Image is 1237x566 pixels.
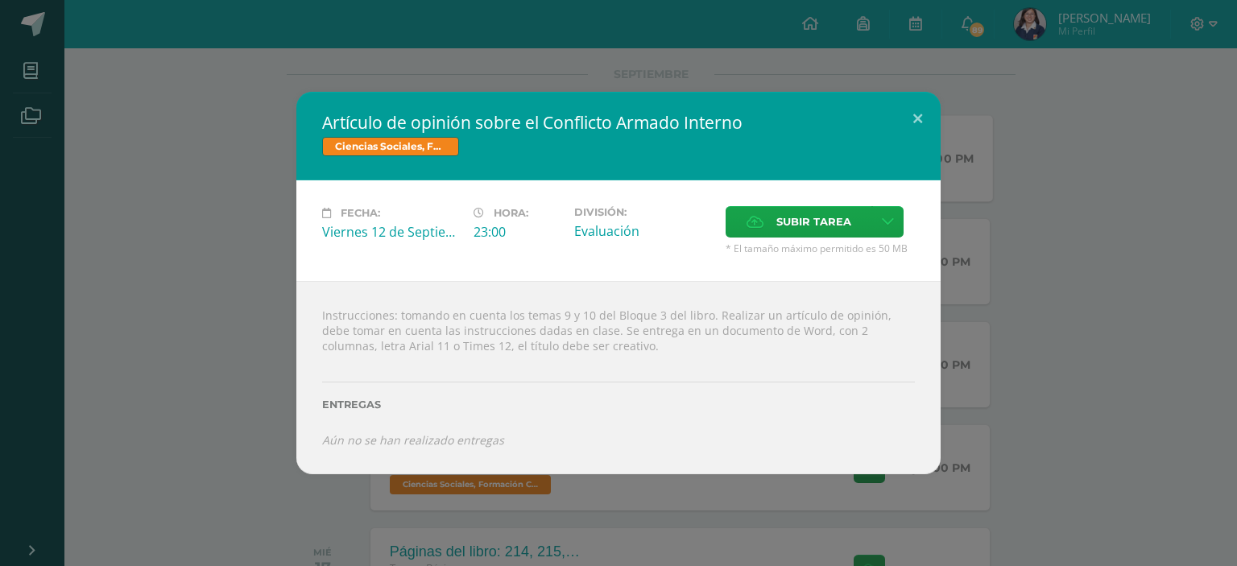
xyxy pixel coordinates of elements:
[574,206,713,218] label: División:
[322,223,461,241] div: Viernes 12 de Septiembre
[341,207,380,219] span: Fecha:
[895,92,941,147] button: Close (Esc)
[726,242,915,255] span: * El tamaño máximo permitido es 50 MB
[574,222,713,240] div: Evaluación
[776,207,851,237] span: Subir tarea
[494,207,528,219] span: Hora:
[322,137,459,156] span: Ciencias Sociales, Formación Ciudadana e Interculturalidad
[322,399,915,411] label: Entregas
[474,223,561,241] div: 23:00
[322,432,504,448] i: Aún no se han realizado entregas
[322,111,915,134] h2: Artículo de opinión sobre el Conflicto Armado Interno
[296,281,941,474] div: Instrucciones: tomando en cuenta los temas 9 y 10 del Bloque 3 del libro. Realizar un artículo de...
